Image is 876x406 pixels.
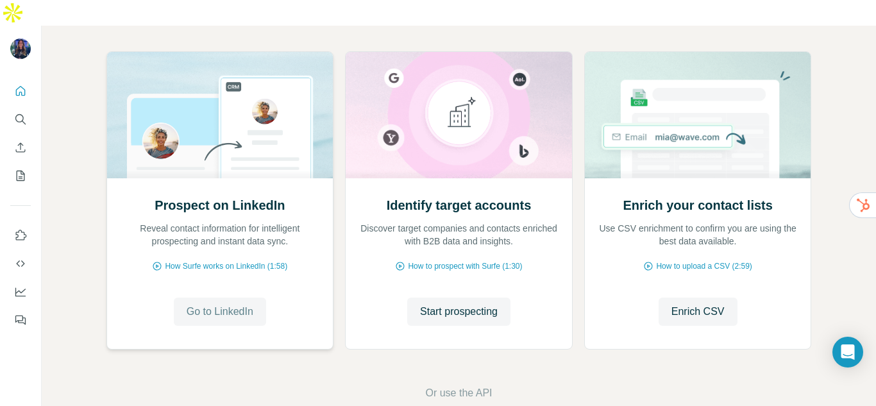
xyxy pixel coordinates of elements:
button: Use Surfe API [10,252,31,275]
span: Go to LinkedIn [187,304,253,319]
p: Use CSV enrichment to confirm you are using the best data available. [598,222,798,248]
img: Identify target accounts [345,52,573,178]
img: Enrich your contact lists [584,52,812,178]
span: Start prospecting [420,304,498,319]
span: How Surfe works on LinkedIn (1:58) [165,260,287,272]
button: Enrich CSV [659,298,737,326]
img: Avatar [10,38,31,59]
button: Quick start [10,80,31,103]
span: Enrich CSV [671,304,725,319]
span: How to prospect with Surfe (1:30) [408,260,522,272]
button: Or use the API [425,385,492,401]
h2: Identify target accounts [387,196,532,214]
span: How to upload a CSV (2:59) [656,260,752,272]
button: Search [10,108,31,131]
div: Open Intercom Messenger [832,337,863,368]
p: Reveal contact information for intelligent prospecting and instant data sync. [120,222,321,248]
h2: Enrich your contact lists [623,196,772,214]
p: Discover target companies and contacts enriched with B2B data and insights. [358,222,559,248]
button: My lists [10,164,31,187]
button: Enrich CSV [10,136,31,159]
button: Start prospecting [407,298,510,326]
button: Go to LinkedIn [174,298,266,326]
button: Use Surfe on LinkedIn [10,224,31,247]
button: Dashboard [10,280,31,303]
button: Feedback [10,309,31,332]
h2: Prospect on LinkedIn [155,196,285,214]
img: Prospect on LinkedIn [106,52,334,178]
